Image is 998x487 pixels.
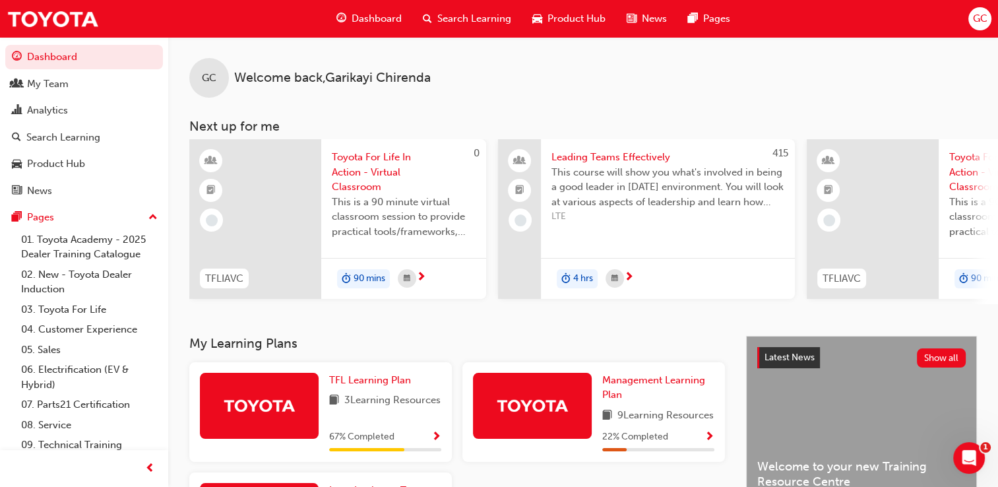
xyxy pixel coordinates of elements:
[611,271,618,287] span: calendar-icon
[616,5,677,32] a: news-iconNews
[688,11,698,27] span: pages-icon
[336,11,346,27] span: guage-icon
[354,271,385,286] span: 90 mins
[342,271,351,288] span: duration-icon
[5,72,163,96] a: My Team
[27,156,85,172] div: Product Hub
[959,271,968,288] span: duration-icon
[515,182,524,199] span: booktick-icon
[551,209,784,224] span: LTE
[824,152,833,170] span: learningResourceType_INSTRUCTOR_LED-icon
[329,393,339,409] span: book-icon
[642,11,667,26] span: News
[16,435,163,455] a: 09. Technical Training
[5,205,163,230] button: Pages
[189,139,486,299] a: 0TFLIAVCToyota For Life In Action - Virtual ClassroomThis is a 90 minute virtual classroom sessio...
[145,461,155,477] span: prev-icon
[602,373,714,403] a: Management Learning Plan
[7,4,99,34] img: Trak
[344,393,441,409] span: 3 Learning Resources
[917,348,966,368] button: Show all
[326,5,412,32] a: guage-iconDashboard
[602,430,668,445] span: 22 % Completed
[617,408,714,424] span: 9 Learning Resources
[206,152,216,170] span: learningResourceType_INSTRUCTOR_LED-icon
[431,429,441,445] button: Show Progress
[16,300,163,320] a: 03. Toyota For Life
[431,432,441,443] span: Show Progress
[12,105,22,117] span: chart-icon
[12,51,22,63] span: guage-icon
[329,374,411,386] span: TFL Learning Plan
[12,185,22,197] span: news-icon
[412,5,522,32] a: search-iconSearch Learning
[5,42,163,205] button: DashboardMy TeamAnalyticsSearch LearningProduct HubNews
[627,11,637,27] span: news-icon
[404,271,410,287] span: calendar-icon
[206,214,218,226] span: learningRecordVerb_NONE-icon
[5,125,163,150] a: Search Learning
[12,132,21,144] span: search-icon
[16,395,163,415] a: 07. Parts21 Certification
[202,71,216,86] span: GC
[5,179,163,203] a: News
[16,265,163,300] a: 02. New - Toyota Dealer Induction
[764,352,815,363] span: Latest News
[972,11,987,26] span: GC
[823,271,861,286] span: TFLIAVC
[437,11,511,26] span: Search Learning
[27,210,54,225] div: Pages
[234,71,431,86] span: Welcome back , Garikayi Chirenda
[5,45,163,69] a: Dashboard
[496,394,569,417] img: Trak
[329,373,416,388] a: TFL Learning Plan
[824,182,833,199] span: booktick-icon
[332,150,476,195] span: Toyota For Life In Action - Virtual Classroom
[703,11,730,26] span: Pages
[189,336,725,351] h3: My Learning Plans
[12,212,22,224] span: pages-icon
[168,119,998,134] h3: Next up for me
[148,209,158,226] span: up-icon
[573,271,593,286] span: 4 hrs
[602,374,705,401] span: Management Learning Plan
[223,394,296,417] img: Trak
[547,11,606,26] span: Product Hub
[12,79,22,90] span: people-icon
[772,147,788,159] span: 415
[498,139,795,299] a: 415Leading Teams EffectivelyThis course will show you what's involved in being a good leader in [...
[12,158,22,170] span: car-icon
[677,5,741,32] a: pages-iconPages
[515,152,524,170] span: people-icon
[206,182,216,199] span: booktick-icon
[329,430,394,445] span: 67 % Completed
[423,11,432,27] span: search-icon
[27,77,69,92] div: My Team
[474,147,480,159] span: 0
[551,150,784,165] span: Leading Teams Effectively
[5,152,163,176] a: Product Hub
[704,429,714,445] button: Show Progress
[522,5,616,32] a: car-iconProduct Hub
[16,340,163,360] a: 05. Sales
[27,183,52,199] div: News
[823,214,835,226] span: learningRecordVerb_NONE-icon
[704,432,714,443] span: Show Progress
[16,360,163,395] a: 06. Electrification (EV & Hybrid)
[602,408,612,424] span: book-icon
[968,7,991,30] button: GC
[26,130,100,145] div: Search Learning
[624,272,634,284] span: next-icon
[16,230,163,265] a: 01. Toyota Academy - 2025 Dealer Training Catalogue
[27,103,68,118] div: Analytics
[5,98,163,123] a: Analytics
[757,347,966,368] a: Latest NewsShow all
[551,165,784,210] span: This course will show you what's involved in being a good leader in [DATE] environment. You will ...
[980,442,991,453] span: 1
[561,271,571,288] span: duration-icon
[953,442,985,474] iframe: Intercom live chat
[16,415,163,436] a: 08. Service
[16,319,163,340] a: 04. Customer Experience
